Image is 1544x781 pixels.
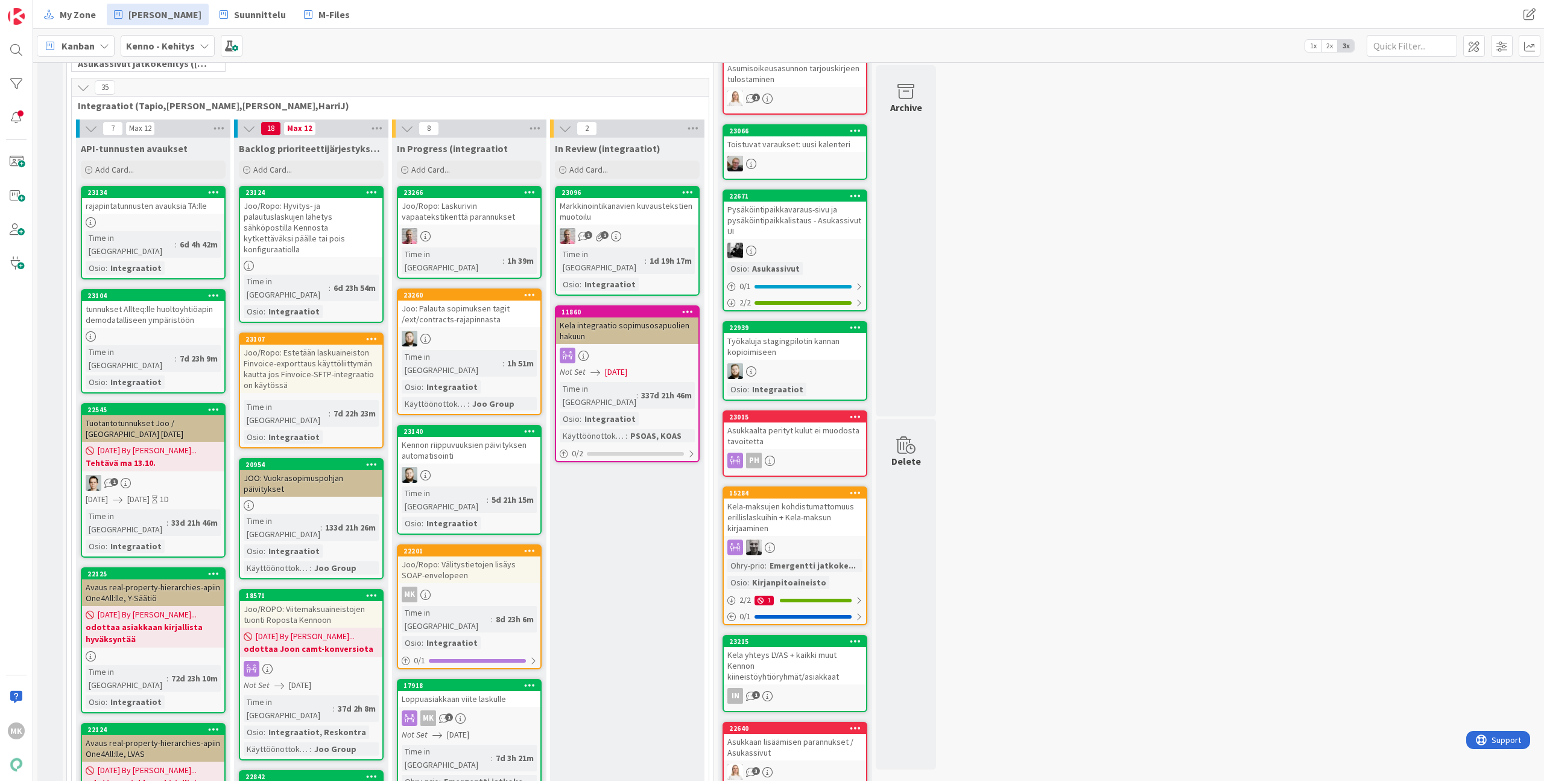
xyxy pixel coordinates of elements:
div: MK [398,710,540,726]
div: 23140 [398,426,540,437]
div: 23104 [87,292,224,300]
div: Avaus real-property-hierarchies-apiin One4All:lle, Y-Säätiö [82,579,224,606]
div: Loppuasiakkaan viite laskulle [398,691,540,707]
span: My Zone [60,7,96,22]
div: Osio [402,380,422,394]
div: Integraatiot [423,380,481,394]
a: 23107Joo/Ropo: Estetään laskuaineiston Finvoice-exporttaus käyttöliittymän kautta jos Finvoice-SF... [239,333,384,448]
a: 23140Kennon riippuvuuksien päivityksen automatisointiSHTime in [GEOGRAPHIC_DATA]:5d 21h 15mOsio:I... [397,425,542,535]
div: 11860Kela integraatio sopimusosapuolien hakuun [556,307,698,344]
div: Osio [244,305,264,318]
div: 22545 [87,406,224,414]
img: Visit kanbanzone.com [8,8,25,25]
div: IN [724,688,866,704]
div: 23015 [729,413,866,421]
div: Markkinointikanavien kuvaustekstien muotoilu [556,198,698,225]
div: Osio [244,725,264,739]
div: rajapintatunnusten avauksia TA:lle [82,198,224,214]
a: 23015Asukkaalta perityt kulut ei muodosta tavoitettaPH [723,410,867,477]
img: SH [727,363,743,379]
span: : [264,725,265,739]
span: : [309,742,311,756]
span: : [422,380,423,394]
div: 23215Kela yhteys LVAS + kaikki muut Kennon kiineistöyhtiöryhmät/asiakkaat [724,636,866,684]
span: 1 [584,231,592,239]
a: 23134rajapintatunnusten avauksia TA:lleTime in [GEOGRAPHIC_DATA]:6d 4h 42mOsio:Integraatiot [81,186,226,279]
a: [PERSON_NAME] [107,4,209,25]
span: : [747,262,749,275]
div: 22124 [87,725,224,734]
a: 22545Tuotantotunnukset Joo / [GEOGRAPHIC_DATA] [DATE][DATE] By [PERSON_NAME]...Tehtävä ma 13.10.T... [81,403,226,558]
span: : [106,540,107,553]
div: 0/1 [724,279,866,294]
a: 22671Pysäköintipaikkavaraus-sivu ja pysäköintipaikkalistaus - Asukassivut UIKMOsio:Asukassivut0/12/2 [723,190,867,311]
div: Integraatiot [581,278,639,291]
div: Osio [86,261,106,275]
a: 11860Kela integraatio sopimusosapuolien hakuunNot Set[DATE]Time in [GEOGRAPHIC_DATA]:337d 21h 46m... [555,305,700,462]
div: 22201 [403,547,540,555]
div: 23107Joo/Ropo: Estetään laskuaineiston Finvoice-exporttaus käyttöliittymän kautta jos Finvoice-SF... [240,334,382,393]
span: : [264,544,265,558]
div: 22671 [724,191,866,202]
div: 23096Markkinointikanavien kuvaustekstien muotoilu [556,187,698,225]
span: 0 / 2 [572,447,583,460]
div: Kela integraatio sopimusosapuolien hakuun [556,317,698,344]
div: 337d 21h 46m [638,389,695,402]
img: SH [402,331,417,346]
div: 0/1 [724,609,866,624]
span: [DATE] By [PERSON_NAME]... [98,444,197,457]
div: 22671 [729,192,866,200]
div: JH [724,540,866,555]
span: [DATE] By [PERSON_NAME]... [256,630,355,643]
div: 23215 [724,636,866,647]
span: : [106,375,107,389]
div: 7d 22h 23m [331,407,379,420]
span: : [422,636,423,649]
div: Käyttöönottokriittisyys [402,397,467,410]
div: 15284 [724,488,866,499]
img: KM [727,243,743,258]
div: MK [398,587,540,602]
img: JH [727,156,743,171]
div: Käyttöönottokriittisyys [560,429,625,442]
a: 22939Työkaluja stagingpilotin kannan kopioimiseenSHOsio:Integraatiot [723,321,867,401]
div: 37d 2h 8m [335,702,379,715]
span: 1 [445,713,453,721]
div: 23104tunnukset Allteq:lle huoltoyhtiöapin demodatalliseen ympäristöön [82,290,224,328]
div: SH [724,363,866,379]
div: Time in [GEOGRAPHIC_DATA] [402,350,502,377]
span: : [309,561,311,575]
div: Time in [GEOGRAPHIC_DATA] [244,695,333,722]
div: Joo Group [311,561,359,575]
div: Integraatiot [107,261,165,275]
div: 22545 [82,404,224,415]
div: Käyttöönottokriittisyys [244,561,309,575]
span: : [166,672,168,685]
div: 20954 [245,461,382,469]
div: 6d 4h 42m [177,238,221,251]
div: KM [724,243,866,258]
div: 23260 [398,290,540,301]
a: Asumisoikeusasunnon tarjouskirjeen tulostaminenSL [723,48,867,115]
div: 1D [160,493,169,506]
div: Time in [GEOGRAPHIC_DATA] [560,382,636,409]
a: 23215Kela yhteys LVAS + kaikki muut Kennon kiineistöyhtiöryhmät/asiakkaatIN [723,635,867,712]
div: SL [724,91,866,106]
div: 15284Kela-maksujen kohdistumattomuus erillislaskuihin + Kela-maksun kirjaaminen [724,488,866,536]
div: Time in [GEOGRAPHIC_DATA] [244,400,329,427]
div: 5d 21h 15m [489,493,537,506]
div: 17918 [398,680,540,691]
span: : [333,702,335,715]
div: Integraatiot [423,636,481,649]
div: Osio [727,576,747,589]
div: SH [398,331,540,346]
div: 23096 [556,187,698,198]
div: JH [724,156,866,171]
div: 22545Tuotantotunnukset Joo / [GEOGRAPHIC_DATA] [DATE] [82,404,224,442]
img: HJ [402,228,417,244]
span: [PERSON_NAME] [128,7,201,22]
div: 0/1 [398,653,540,668]
div: HJ [398,228,540,244]
div: 22939 [729,324,866,332]
div: Joo Group [469,397,517,410]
